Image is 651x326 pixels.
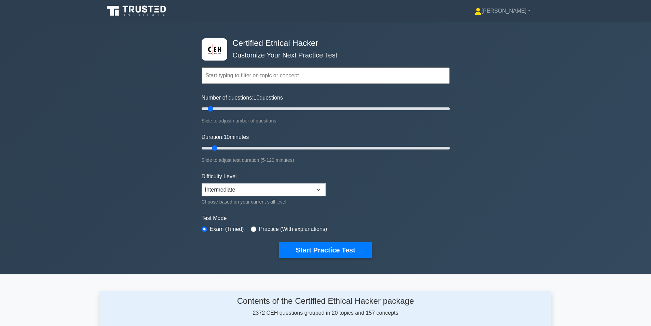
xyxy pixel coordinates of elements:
[202,94,283,102] label: Number of questions: questions
[279,242,371,258] button: Start Practice Test
[165,296,487,306] h4: Contents of the Certified Ethical Hacker package
[202,198,326,206] div: Choose based on your current skill level
[202,214,450,222] label: Test Mode
[259,225,327,233] label: Practice (With explanations)
[165,296,487,317] div: 2372 CEH questions grouped in 20 topics and 157 concepts
[202,172,237,181] label: Difficulty Level
[230,38,416,48] h4: Certified Ethical Hacker
[202,156,450,164] div: Slide to adjust test duration (5-120 minutes)
[254,95,260,101] span: 10
[202,133,249,141] label: Duration: minutes
[202,67,450,84] input: Start typing to filter on topic or concept...
[202,117,450,125] div: Slide to adjust number of questions
[210,225,244,233] label: Exam (Timed)
[458,4,547,18] a: [PERSON_NAME]
[223,134,230,140] span: 10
